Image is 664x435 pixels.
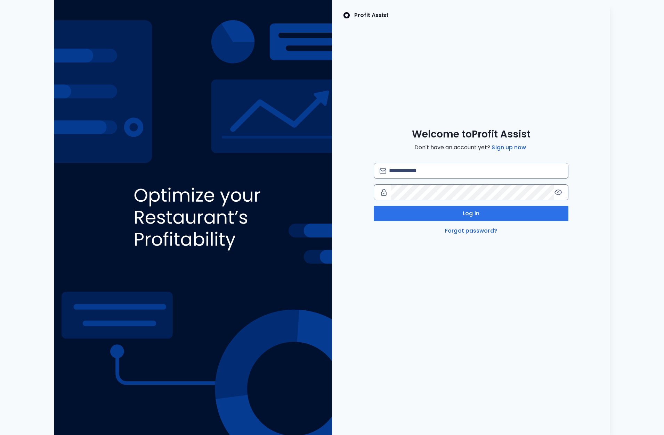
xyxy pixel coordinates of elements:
[380,168,386,174] img: email
[463,209,479,218] span: Log in
[374,206,568,221] button: Log in
[354,11,389,19] p: Profit Assist
[343,11,350,19] img: SpotOn Logo
[412,128,531,141] span: Welcome to Profit Assist
[490,143,527,152] a: Sign up now
[444,227,499,235] a: Forgot password?
[414,143,527,152] span: Don't have an account yet?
